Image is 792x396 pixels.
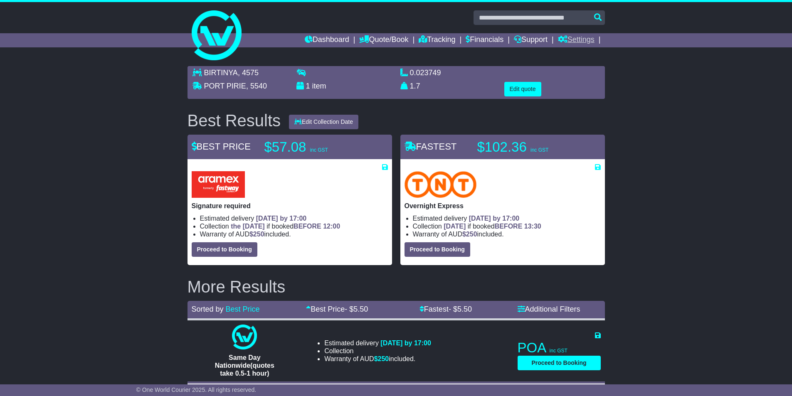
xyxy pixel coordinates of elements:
[306,82,310,90] span: 1
[419,305,472,313] a: Fastest- $5.50
[312,82,326,90] span: item
[192,305,224,313] span: Sorted by
[204,82,246,90] span: PORT PIRIE
[518,339,601,356] p: POA
[192,171,245,198] img: Aramex: Signature required
[345,305,368,313] span: - $
[324,347,431,355] li: Collection
[256,215,307,222] span: [DATE] by 17:00
[378,355,389,362] span: 250
[410,69,441,77] span: 0.023749
[444,223,541,230] span: if booked
[405,171,477,198] img: TNT Domestic: Overnight Express
[200,230,388,238] li: Warranty of AUD included.
[530,147,548,153] span: inc GST
[504,82,541,96] button: Edit quote
[466,231,477,238] span: 250
[253,231,264,238] span: 250
[305,33,349,47] a: Dashboard
[405,141,457,152] span: FASTEST
[238,69,259,77] span: , 4575
[192,202,388,210] p: Signature required
[324,339,431,347] li: Estimated delivery
[188,278,605,296] h2: More Results
[405,202,601,210] p: Overnight Express
[359,33,408,47] a: Quote/Book
[289,115,358,129] button: Edit Collection Date
[200,214,388,222] li: Estimated delivery
[469,215,520,222] span: [DATE] by 17:00
[380,339,431,347] span: [DATE] by 17:00
[294,223,321,230] span: BEFORE
[518,305,580,313] a: Additional Filters
[457,305,472,313] span: 5.50
[495,223,523,230] span: BEFORE
[226,305,260,313] a: Best Price
[246,82,267,90] span: , 5540
[449,305,472,313] span: - $
[324,355,431,363] li: Warranty of AUD included.
[466,33,503,47] a: Financials
[413,230,601,238] li: Warranty of AUD included.
[518,356,601,370] button: Proceed to Booking
[200,222,388,230] li: Collection
[477,139,581,155] p: $102.36
[444,223,466,230] span: [DATE]
[524,223,541,230] span: 13:30
[374,355,389,362] span: $
[306,305,368,313] a: Best Price- $5.50
[249,231,264,238] span: $
[310,147,328,153] span: inc GST
[353,305,368,313] span: 5.50
[192,141,251,152] span: BEST PRICE
[183,111,285,130] div: Best Results
[462,231,477,238] span: $
[136,386,257,393] span: © One World Courier 2025. All rights reserved.
[215,354,274,377] span: Same Day Nationwide(quotes take 0.5-1 hour)
[264,139,368,155] p: $57.08
[419,33,455,47] a: Tracking
[558,33,595,47] a: Settings
[514,33,548,47] a: Support
[550,348,567,354] span: inc GST
[405,242,470,257] button: Proceed to Booking
[410,82,420,90] span: 1.7
[413,214,601,222] li: Estimated delivery
[231,223,340,230] span: if booked
[231,223,264,230] span: the [DATE]
[413,222,601,230] li: Collection
[192,242,257,257] button: Proceed to Booking
[232,325,257,349] img: One World Courier: Same Day Nationwide(quotes take 0.5-1 hour)
[204,69,238,77] span: BIRTINYA
[323,223,340,230] span: 12:00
